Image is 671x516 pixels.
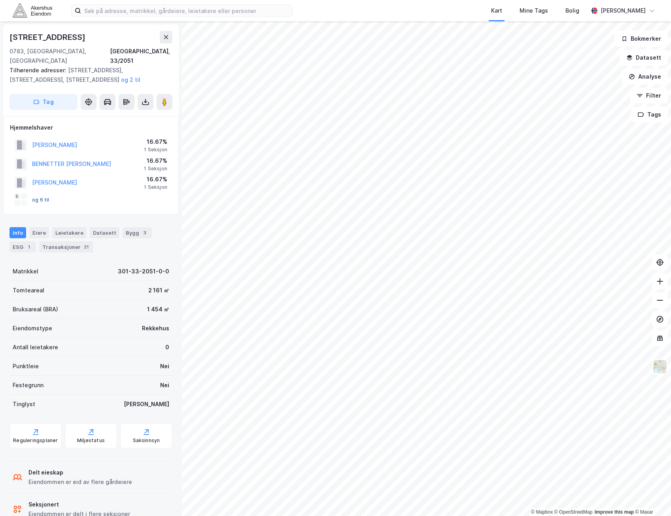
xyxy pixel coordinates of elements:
div: [PERSON_NAME] [601,6,646,15]
div: Punktleie [13,362,39,371]
div: 2 161 ㎡ [148,286,169,295]
div: 1 [25,243,33,251]
div: Antall leietakere [13,343,58,352]
button: Tags [631,107,668,122]
div: 16.67% [144,175,167,184]
div: Hjemmelshaver [10,123,172,132]
div: Mine Tags [520,6,548,15]
a: Mapbox [531,509,553,515]
div: Transaksjoner [39,241,93,252]
div: 16.67% [144,137,167,147]
div: 16.67% [144,156,167,166]
div: Bygg [123,227,152,238]
div: Nei [160,362,169,371]
div: [PERSON_NAME] [124,399,169,409]
img: akershus-eiendom-logo.9091f326c980b4bce74ccdd9f866810c.svg [13,4,52,17]
div: Leietakere [52,227,87,238]
div: 21 [82,243,90,251]
div: Info [9,227,26,238]
div: [STREET_ADDRESS] [9,31,87,43]
div: Miljøstatus [77,437,105,444]
div: Seksjonert [28,500,130,509]
div: 1 Seksjon [144,184,167,190]
img: Z [652,359,667,374]
div: Eiendomstype [13,324,52,333]
div: 1 Seksjon [144,147,167,153]
button: Bokmerker [614,31,668,47]
div: 3 [141,229,149,237]
div: ESG [9,241,36,252]
div: 1 454 ㎡ [147,305,169,314]
div: 0 [165,343,169,352]
div: Bolig [565,6,579,15]
iframe: Chat Widget [631,478,671,516]
div: Festegrunn [13,380,43,390]
div: [STREET_ADDRESS], [STREET_ADDRESS], [STREET_ADDRESS] [9,66,166,85]
div: Bruksareal (BRA) [13,305,58,314]
div: Eiendommen er eid av flere gårdeiere [28,477,132,487]
div: Delt eieskap [28,468,132,477]
div: Datasett [90,227,119,238]
div: 1 Seksjon [144,166,167,172]
div: 0783, [GEOGRAPHIC_DATA], [GEOGRAPHIC_DATA] [9,47,110,66]
span: Tilhørende adresser: [9,67,68,73]
div: Eiere [29,227,49,238]
a: Improve this map [595,509,634,515]
div: Reguleringsplaner [13,437,58,444]
div: Kontrollprogram for chat [631,478,671,516]
button: Tag [9,94,77,110]
div: Tomteareal [13,286,44,295]
div: Matrikkel [13,267,38,276]
div: Tinglyst [13,399,35,409]
div: Nei [160,380,169,390]
button: Filter [630,88,668,104]
div: Saksinnsyn [133,437,160,444]
div: Rekkehus [142,324,169,333]
button: Analyse [622,69,668,85]
div: 301-33-2051-0-0 [118,267,169,276]
button: Datasett [620,50,668,66]
a: OpenStreetMap [554,509,593,515]
div: [GEOGRAPHIC_DATA], 33/2051 [110,47,172,66]
div: Kart [491,6,502,15]
input: Søk på adresse, matrikkel, gårdeiere, leietakere eller personer [81,5,292,17]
